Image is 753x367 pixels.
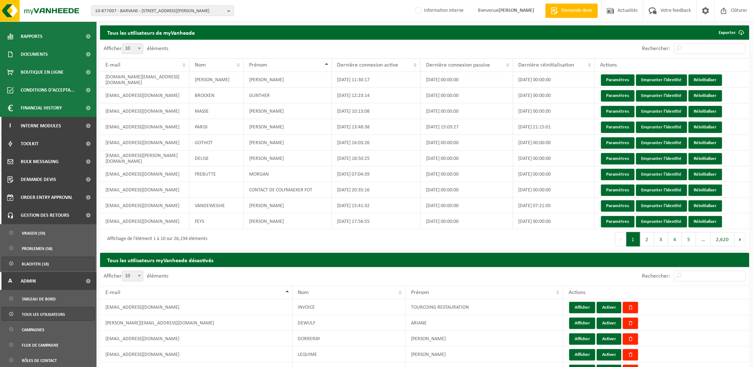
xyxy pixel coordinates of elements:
strong: [PERSON_NAME] [499,8,535,13]
a: Paramètres [601,185,635,196]
span: Dernière connexion active [337,62,398,68]
a: Réinitialiser [689,137,722,149]
td: [DATE] 00:00:00 [513,72,595,88]
td: [DATE] 00:00:00 [421,88,513,103]
button: Afficher [569,333,595,345]
td: ARIANE [406,315,563,331]
label: Rechercher: [642,46,670,52]
a: Paramètres [601,74,635,86]
button: Afficher [569,349,595,361]
span: Flux de campagne [22,338,59,352]
button: 2 [640,232,654,246]
td: [EMAIL_ADDRESS][DOMAIN_NAME] [100,103,189,119]
span: Documents [21,45,48,63]
a: Tous les utilisateurs [2,307,95,321]
td: [DATE] 17:56:55 [332,214,421,229]
td: BROCKEN [189,88,243,103]
button: Previous [615,232,626,246]
td: CONTACT DE COLFMAEKER FOT [244,182,332,198]
a: Campagnes [2,323,95,336]
td: [PERSON_NAME] [244,103,332,119]
span: 10-877007 - BARVANS - [STREET_ADDRESS][PERSON_NAME] [95,6,224,16]
span: Klachten (18) [22,257,49,271]
a: Emprunter l'identité [636,90,687,102]
td: [PERSON_NAME] [244,135,332,151]
a: Paramètres [601,153,635,165]
button: Activer [597,302,621,313]
td: [EMAIL_ADDRESS][DOMAIN_NAME] [100,166,189,182]
span: 10 [122,271,143,282]
a: Emprunter l'identité [636,74,687,86]
span: Toolkit [21,135,39,153]
a: Klachten (18) [2,257,95,270]
a: Réinitialiser [689,90,722,102]
td: [EMAIL_ADDRESS][DOMAIN_NAME] [100,182,189,198]
td: [EMAIL_ADDRESS][DOMAIN_NAME] [100,198,189,214]
span: Dernière connexion passive [426,62,490,68]
td: GUNTHER [244,88,332,103]
span: E-mail [105,290,120,295]
button: Activer [597,349,621,361]
td: DELISE [189,151,243,166]
a: Flux de campagne [2,338,95,352]
a: Emprunter l'identité [636,137,687,149]
span: Bulk Messaging [21,153,59,171]
button: Afficher [569,302,595,313]
button: 5 [682,232,696,246]
td: TOURCOING RESTAURATION [406,299,563,315]
a: Exporter [713,25,749,40]
button: 4 [668,232,682,246]
a: Emprunter l'identité [636,106,687,117]
td: [EMAIL_ADDRESS][DOMAIN_NAME] [100,331,293,347]
td: VANDEWEGHE [189,198,243,214]
td: DEWULF [293,315,406,331]
td: [DATE] 20:35:16 [332,182,421,198]
span: Nom [195,62,206,68]
a: Emprunter l'identité [636,216,687,227]
span: A [7,272,14,290]
a: Problemen (58) [2,241,95,255]
a: Réinitialiser [689,185,722,196]
td: [DATE] 00:00:00 [513,214,595,229]
a: Réinitialiser [689,106,722,117]
td: [DATE] 00:00:00 [421,182,513,198]
td: [EMAIL_ADDRESS][DOMAIN_NAME] [100,119,189,135]
td: [EMAIL_ADDRESS][PERSON_NAME][DOMAIN_NAME] [100,151,189,166]
span: Financial History [21,99,62,117]
td: [PERSON_NAME] [244,72,332,88]
td: PARISI [189,119,243,135]
td: [DATE] 00:00:00 [421,135,513,151]
span: Order entry approval [21,189,73,206]
a: Rôles de contact [2,353,95,367]
span: Vragen (59) [22,226,45,240]
span: Boutique en ligne [21,63,64,81]
td: MASSE [189,103,243,119]
span: Tableau de bord [22,292,56,306]
h2: Tous les utilisateurs de myVanheede [100,25,202,39]
td: [DATE] 00:00:00 [513,151,595,166]
span: Actions [600,62,617,68]
button: Afficher [569,318,595,329]
span: I [7,117,14,135]
a: Paramètres [601,106,635,117]
a: Réinitialiser [689,122,722,133]
td: [PERSON_NAME] [244,214,332,229]
div: Affichage de l'élément 1 à 10 sur 26,194 éléments [104,233,207,246]
span: Admin [21,272,36,290]
td: DORRERAY [293,331,406,347]
td: [DATE] 10:13:08 [332,103,421,119]
td: [EMAIL_ADDRESS][DOMAIN_NAME] [100,299,293,315]
label: Information interne [414,5,464,16]
td: [DATE] 15:03:27 [421,119,513,135]
td: [DATE] 00:00:00 [421,103,513,119]
td: INVOICE [293,299,406,315]
td: [EMAIL_ADDRESS][DOMAIN_NAME] [100,135,189,151]
td: MORGAN [244,166,332,182]
td: [DATE] 18:50:25 [332,151,421,166]
td: [PERSON_NAME] [244,119,332,135]
span: Problemen (58) [22,242,53,255]
label: Afficher éléments [104,46,168,52]
a: Paramètres [601,216,635,227]
td: [DATE] 00:00:00 [421,166,513,182]
span: Dernière réinitialisation [519,62,574,68]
